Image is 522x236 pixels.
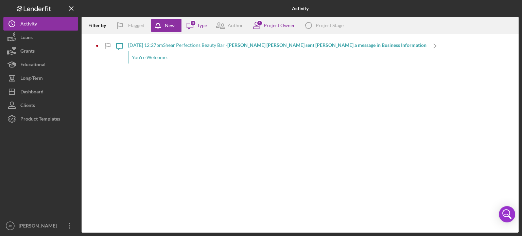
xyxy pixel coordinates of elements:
button: Dashboard [3,85,78,98]
div: Long-Term [20,71,43,87]
div: Grants [20,44,35,59]
div: Author [228,23,243,28]
button: Activity [3,17,78,31]
div: [PERSON_NAME] [17,219,61,234]
text: JD [8,224,12,228]
div: Project Stage [316,23,344,28]
div: Flagged [128,19,144,32]
button: Clients [3,98,78,112]
div: Educational [20,58,46,73]
button: JD[PERSON_NAME] [3,219,78,233]
button: Grants [3,44,78,58]
div: Project Owner [264,23,295,28]
div: 1 [257,20,263,26]
b: Activity [292,6,309,11]
button: Loans [3,31,78,44]
a: [DATE] 12:27pmShear Perfections Beauty Bar -[PERSON_NAME] [PERSON_NAME] sent [PERSON_NAME] a mess... [111,37,443,72]
div: Loans [20,31,33,46]
div: Clients [20,98,35,114]
div: Open Intercom Messenger [499,206,515,222]
button: Long-Term [3,71,78,85]
div: Filter by [88,23,111,28]
button: Educational [3,58,78,71]
div: Activity [20,17,37,32]
div: You're Welcome. [128,51,427,63]
div: Product Templates [20,112,60,127]
div: New [165,19,175,32]
button: New [151,19,181,32]
button: Flagged [111,19,151,32]
div: [DATE] 12:27pm Shear Perfections Beauty Bar - [128,42,427,48]
div: Dashboard [20,85,43,100]
button: Product Templates [3,112,78,126]
b: [PERSON_NAME] [PERSON_NAME] sent [PERSON_NAME] a message in Business Information [227,42,427,48]
div: 3 [190,20,196,26]
div: Type [197,23,207,28]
